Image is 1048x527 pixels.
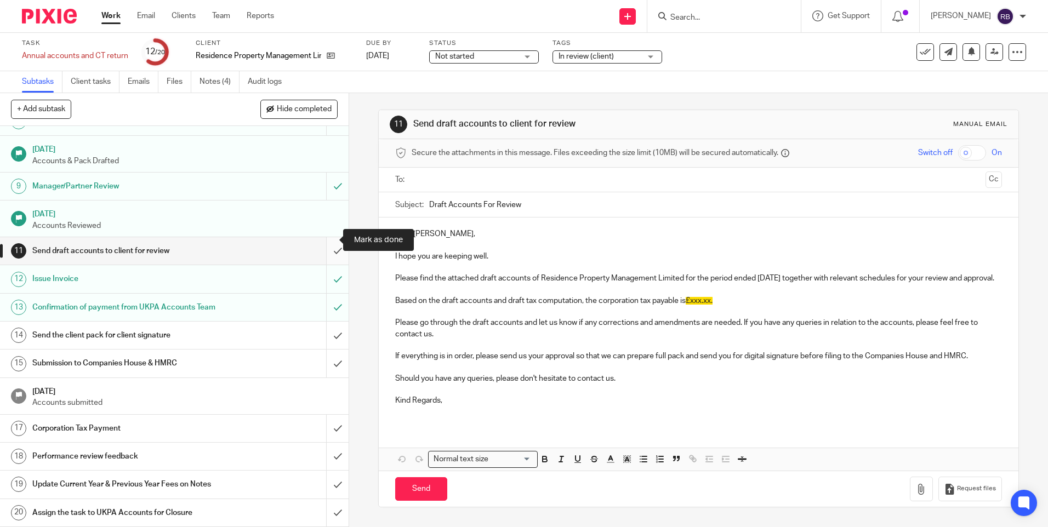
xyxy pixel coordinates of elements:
[992,147,1002,158] span: On
[395,273,1001,284] p: Please find the attached draft accounts of Residence Property Management Limited for the period e...
[996,8,1014,25] img: svg%3E
[32,383,338,397] h1: [DATE]
[101,10,121,21] a: Work
[938,477,1002,501] button: Request files
[32,355,221,371] h1: Submission to Companies House & HMRC
[22,50,128,61] div: Annual accounts and CT return
[918,147,953,158] span: Switch off
[137,10,155,21] a: Email
[32,243,221,259] h1: Send draft accounts to client for review
[32,327,221,343] h1: Send the client pack for client signature
[429,39,539,48] label: Status
[11,449,26,464] div: 18
[11,328,26,343] div: 14
[71,71,119,93] a: Client tasks
[196,39,352,48] label: Client
[11,243,26,259] div: 11
[11,179,26,194] div: 9
[128,71,158,93] a: Emails
[22,9,77,24] img: Pixie
[11,356,26,371] div: 15
[931,10,991,21] p: [PERSON_NAME]
[172,10,196,21] a: Clients
[11,272,26,287] div: 12
[366,52,389,60] span: [DATE]
[11,505,26,520] div: 20
[395,395,1001,406] p: Kind Regards,
[145,45,165,58] div: 12
[828,12,870,20] span: Get Support
[11,300,26,315] div: 13
[22,71,62,93] a: Subtasks
[395,477,447,501] input: Send
[395,317,1001,340] p: Please go through the draft accounts and let us know if any corrections and amendments are needed...
[32,420,221,437] h1: Corporation Tax Payment
[413,118,722,130] h1: Send draft accounts to client for review
[559,53,614,60] span: In review (client)
[395,351,1001,362] p: If everything is in order, please send us your approval so that we can prepare full pack and send...
[553,39,662,48] label: Tags
[277,105,332,114] span: Hide completed
[428,451,538,468] div: Search for option
[686,297,713,305] span: £xxx.xx.
[492,454,531,465] input: Search for option
[395,251,1001,262] p: I hope you are keeping well.
[32,206,338,220] h1: [DATE]
[395,199,424,210] label: Subject:
[32,299,221,316] h1: Confirmation of payment from UKPA Accounts Team
[32,141,338,155] h1: [DATE]
[32,448,221,465] h1: Performance review feedback
[167,71,191,93] a: Files
[953,120,1007,129] div: Manual email
[22,39,128,48] label: Task
[435,53,474,60] span: Not started
[986,171,1002,188] button: Cc
[196,50,321,61] p: Residence Property Management Limited
[395,295,1001,306] p: Based on the draft accounts and draft tax computation, the corporation tax payable is
[11,100,71,118] button: + Add subtask
[669,13,768,23] input: Search
[32,220,338,231] p: Accounts Reviewed
[32,271,221,287] h1: Issue Invoice
[200,71,240,93] a: Notes (4)
[32,397,338,408] p: Accounts submitted
[412,147,778,158] span: Secure the attachments in this message. Files exceeding the size limit (10MB) will be secured aut...
[11,477,26,492] div: 19
[32,156,338,167] p: Accounts & Pack Drafted
[155,49,165,55] small: /20
[395,228,1001,239] p: Dear [PERSON_NAME],
[366,39,415,48] label: Due by
[431,454,491,465] span: Normal text size
[390,116,407,133] div: 11
[957,484,996,493] span: Request files
[247,10,274,21] a: Reports
[260,100,338,118] button: Hide completed
[395,174,407,185] label: To:
[212,10,230,21] a: Team
[11,421,26,436] div: 17
[32,476,221,492] h1: Update Current Year & Previous Year Fees on Notes
[32,178,221,194] h1: Manager/Partner Review
[32,505,221,521] h1: Assign the task to UKPA Accounts for Closure
[248,71,290,93] a: Audit logs
[395,373,1001,384] p: Should you have any queries, please don't hesitate to contact us.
